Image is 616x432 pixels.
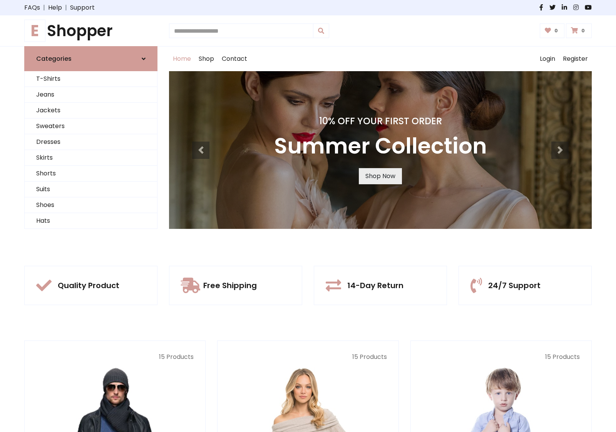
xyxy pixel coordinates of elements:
span: | [62,3,70,12]
span: 0 [552,27,560,34]
a: Help [48,3,62,12]
a: Dresses [25,134,157,150]
h5: Free Shipping [203,281,257,290]
a: Sweaters [25,118,157,134]
p: 15 Products [36,352,194,362]
a: Support [70,3,95,12]
p: 15 Products [422,352,580,362]
a: FAQs [24,3,40,12]
h5: Quality Product [58,281,119,290]
a: Login [536,47,559,71]
a: Contact [218,47,251,71]
h5: 14-Day Return [347,281,403,290]
a: 0 [566,23,592,38]
span: E [24,20,45,42]
a: EShopper [24,22,157,40]
a: 0 [540,23,565,38]
a: Shoes [25,197,157,213]
a: Home [169,47,195,71]
a: T-Shirts [25,71,157,87]
p: 15 Products [229,352,387,362]
h3: Summer Collection [274,133,487,159]
a: Register [559,47,592,71]
span: | [40,3,48,12]
h6: Categories [36,55,72,62]
a: Shop [195,47,218,71]
a: Hats [25,213,157,229]
a: Categories [24,46,157,71]
span: 0 [579,27,587,34]
a: Jeans [25,87,157,103]
a: Suits [25,182,157,197]
h1: Shopper [24,22,157,40]
h5: 24/7 Support [488,281,541,290]
a: Shorts [25,166,157,182]
a: Skirts [25,150,157,166]
h4: 10% Off Your First Order [274,116,487,127]
a: Jackets [25,103,157,118]
a: Shop Now [359,168,402,184]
